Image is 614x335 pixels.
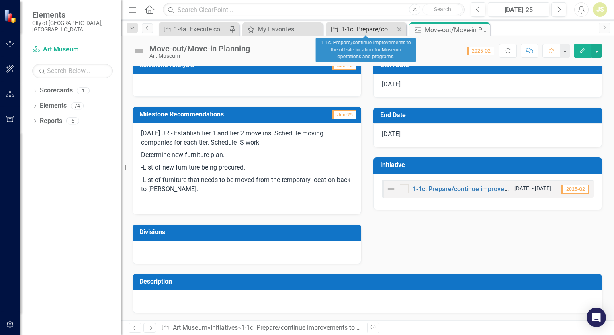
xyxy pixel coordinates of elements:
span: 2025-Q2 [561,185,589,194]
input: Search Below... [32,64,113,78]
span: 2025-Q2 [467,47,494,55]
span: [DATE] [382,130,401,138]
div: 5 [66,118,79,125]
small: City of [GEOGRAPHIC_DATA], [GEOGRAPHIC_DATA] [32,20,113,33]
button: Search [422,4,463,15]
div: 1-4a. Execute construction to achieve the building transformation. [174,24,227,34]
h3: Divisions [139,229,357,236]
p: Determine new furniture plan. [141,149,353,161]
p: -List of new furniture being procured. [141,161,353,174]
h3: End Date [380,112,598,119]
a: 1-1c. Prepare/continue improvements to the off-site location for Museum operations and programs. [241,324,522,331]
p: -List of furniture that needs to be moved from the temporary location back to [PERSON_NAME]. [141,174,353,196]
div: 1 [77,87,90,94]
a: Scorecards [40,86,73,95]
span: Elements [32,10,113,20]
h3: Milestone Analysis [139,61,289,69]
span: [DATE] [382,80,401,88]
span: Search [434,6,451,12]
div: My Favorites [258,24,321,34]
h3: Description [139,278,598,285]
a: Art Museum [173,324,207,331]
a: Initiatives [211,324,238,331]
input: Search ClearPoint... [163,3,465,17]
div: Art Museum [149,53,250,59]
img: ClearPoint Strategy [4,9,18,23]
div: Open Intercom Messenger [587,308,606,327]
a: Art Museum [32,45,113,54]
div: 74 [71,102,84,109]
h3: Milestone Recommendations [139,111,307,118]
span: Jun-25 [332,61,356,70]
img: Not Defined [386,184,396,194]
a: 1-1c. Prepare/continue improvements to the off-site location for Museum operations and programs. [328,24,394,34]
div: Move-out/Move-in Planning [149,44,250,53]
span: Jun-25 [332,110,356,119]
button: JS [593,2,607,17]
h3: Initiative [380,161,598,169]
div: 1-1c. Prepare/continue improvements to the off-site location for Museum operations and programs. [341,24,394,34]
div: Move-out/Move-in Planning [425,25,488,35]
div: 1-1c. Prepare/continue improvements to the off-site location for Museum operations and programs. [316,38,416,62]
a: Reports [40,116,62,126]
h3: Start Date [380,61,598,69]
a: Elements [40,101,67,110]
img: Not Defined [133,45,145,57]
a: My Favorites [244,24,321,34]
div: » » » [161,323,361,333]
p: [DATE] JR - Establish tier 1 and tier 2 move ins. Schedule moving companies for each tier. Schedu... [141,129,353,149]
div: [DATE]-25 [491,5,546,15]
button: [DATE]-25 [488,2,549,17]
a: 1-4a. Execute construction to achieve the building transformation. [161,24,227,34]
small: [DATE] - [DATE] [514,185,551,192]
